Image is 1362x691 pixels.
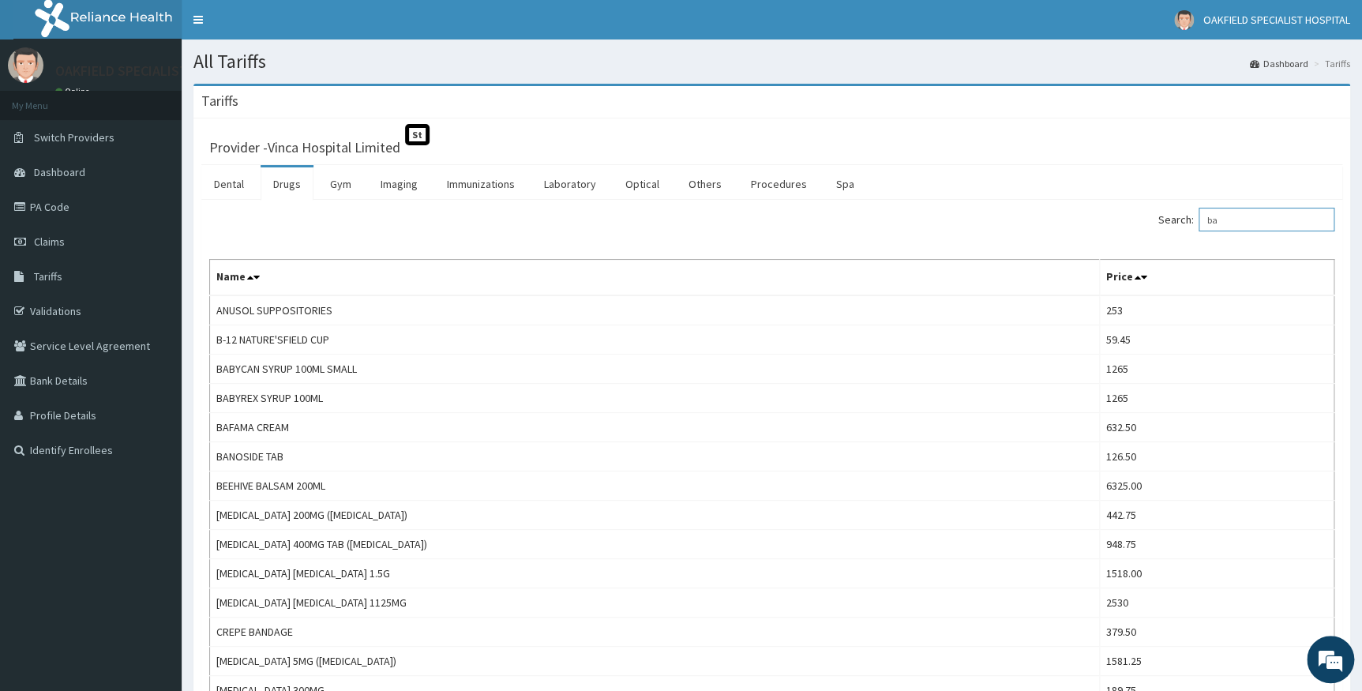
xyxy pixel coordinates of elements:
[1099,471,1334,501] td: 6325.00
[1099,384,1334,413] td: 1265
[210,530,1100,559] td: [MEDICAL_DATA] 400MG TAB ([MEDICAL_DATA])
[1099,588,1334,618] td: 2530
[676,167,734,201] a: Others
[201,94,238,108] h3: Tariffs
[210,588,1100,618] td: [MEDICAL_DATA] [MEDICAL_DATA] 1125MG
[210,384,1100,413] td: BABYREX SYRUP 100ML
[1099,501,1334,530] td: 442.75
[368,167,430,201] a: Imaging
[1099,355,1334,384] td: 1265
[55,64,253,78] p: OAKFIELD SPECIALIST HOSPITAL
[1099,647,1334,676] td: 1581.25
[405,124,430,145] span: St
[210,413,1100,442] td: BAFAMA CREAM
[1158,208,1334,231] label: Search:
[210,559,1100,588] td: [MEDICAL_DATA] [MEDICAL_DATA] 1.5G
[259,8,297,46] div: Minimize live chat window
[210,647,1100,676] td: [MEDICAL_DATA] 5MG ([MEDICAL_DATA])
[209,141,400,155] h3: Provider - Vinca Hospital Limited
[261,167,313,201] a: Drugs
[1199,208,1334,231] input: Search:
[92,199,218,359] span: We're online!
[201,167,257,201] a: Dental
[738,167,820,201] a: Procedures
[1310,57,1350,70] li: Tariffs
[210,501,1100,530] td: [MEDICAL_DATA] 200MG ([MEDICAL_DATA])
[317,167,364,201] a: Gym
[1174,10,1194,30] img: User Image
[1099,325,1334,355] td: 59.45
[1250,57,1308,70] a: Dashboard
[824,167,867,201] a: Spa
[55,86,93,97] a: Online
[1099,618,1334,647] td: 379.50
[34,269,62,284] span: Tariffs
[8,431,301,486] textarea: Type your message and hit 'Enter'
[210,325,1100,355] td: B-12 NATURE'SFIELD CUP
[613,167,672,201] a: Optical
[82,88,265,109] div: Chat with us now
[1099,260,1334,296] th: Price
[210,442,1100,471] td: BANOSIDE TAB
[531,167,609,201] a: Laboratory
[210,618,1100,647] td: CREPE BANDAGE
[8,47,43,83] img: User Image
[210,471,1100,501] td: BEEHIVE BALSAM 200ML
[1203,13,1350,27] span: OAKFIELD SPECIALIST HOSPITAL
[1099,295,1334,325] td: 253
[29,79,64,118] img: d_794563401_company_1708531726252_794563401
[34,130,114,145] span: Switch Providers
[210,260,1100,296] th: Name
[1099,442,1334,471] td: 126.50
[193,51,1350,72] h1: All Tariffs
[34,165,85,179] span: Dashboard
[210,355,1100,384] td: BABYCAN SYRUP 100ML SMALL
[1099,559,1334,588] td: 1518.00
[1099,413,1334,442] td: 632.50
[1099,530,1334,559] td: 948.75
[434,167,527,201] a: Immunizations
[210,295,1100,325] td: ANUSOL SUPPOSITORIES
[34,235,65,249] span: Claims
